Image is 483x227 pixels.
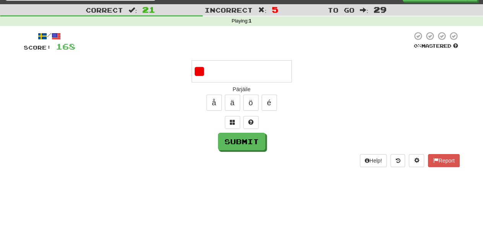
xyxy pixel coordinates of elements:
button: å [207,95,222,111]
span: 29 [374,5,387,14]
button: Round history (alt+y) [390,154,405,167]
span: : [360,7,368,13]
span: 168 [56,42,75,51]
button: Single letter hint - you only get 1 per sentence and score half the points! alt+h [243,116,259,129]
button: Switch sentence to multiple choice alt+p [225,116,240,129]
span: To go [328,6,355,14]
span: 5 [272,5,278,14]
div: Pärjäile [24,85,460,93]
span: 21 [142,5,155,14]
button: Report [428,154,459,167]
span: Score: [24,44,51,51]
span: : [128,7,137,13]
span: : [258,7,267,13]
button: ö [243,95,259,111]
div: / [24,31,75,41]
button: Help! [360,154,387,167]
div: Mastered [412,43,460,50]
button: ä [225,95,240,111]
strong: 1 [249,18,251,24]
button: Submit [218,133,265,150]
button: é [262,95,277,111]
span: Incorrect [205,6,253,14]
span: Correct [86,6,123,14]
span: 0 % [414,43,421,49]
